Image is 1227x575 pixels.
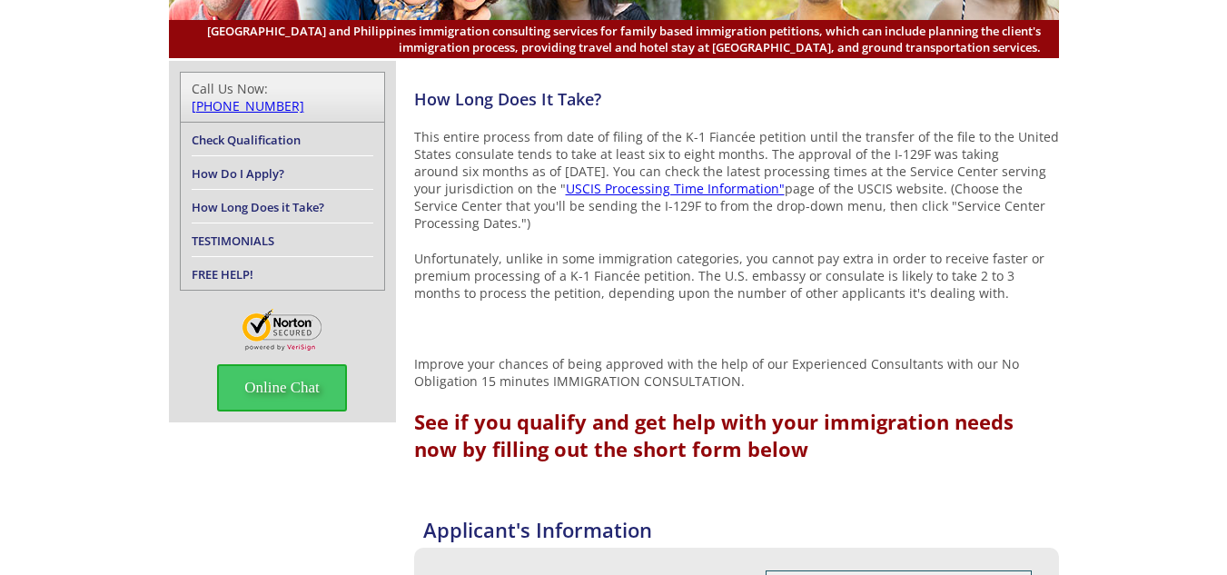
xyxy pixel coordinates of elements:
[192,233,274,249] a: TESTIMONIALS
[414,408,1014,462] strong: See if you qualify and get help with your immigration needs now by filling out the short form below
[414,355,1059,390] p: Improve your chances of being approved with the help of our Experienced Consultants with our No O...
[414,250,1059,302] p: Unfortunately, unlike in some immigration categories, you cannot pay extra in order to receive fa...
[192,165,284,182] a: How Do I Apply?
[414,128,1059,232] p: This entire process from date of filing of the K-1 Fiancée petition until the transfer of the fil...
[192,97,304,114] a: [PHONE_NUMBER]
[192,199,324,215] a: How Long Does it Take?
[192,80,373,114] div: Call Us Now:
[187,23,1041,55] span: [GEOGRAPHIC_DATA] and Philippines immigration consulting services for family based immigration pe...
[192,132,301,148] a: Check Qualification
[192,266,253,283] a: FREE HELP!
[566,180,785,197] a: USCIS Processing Time Information"
[423,516,1059,543] h4: Applicant's Information
[414,88,1059,110] h4: How Long Does It Take?
[217,364,347,411] span: Online Chat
